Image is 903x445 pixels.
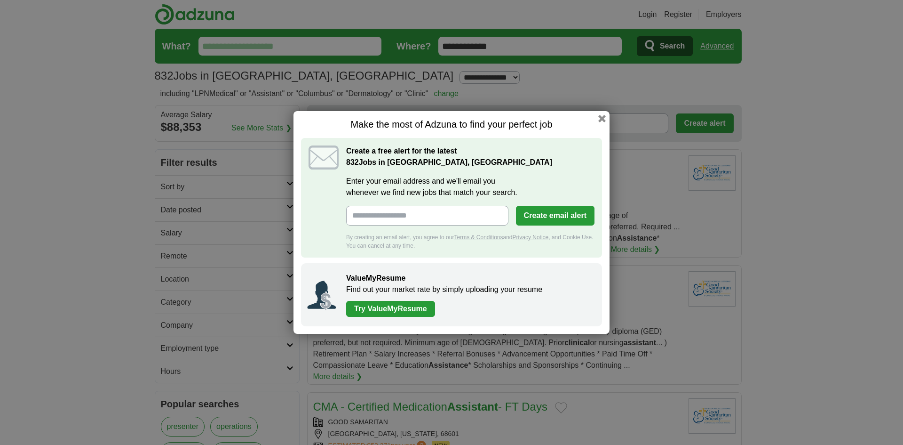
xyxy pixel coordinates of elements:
img: icon_email.svg [309,146,339,170]
h2: ValueMyResume [346,273,593,284]
label: Enter your email address and we'll email you whenever we find new jobs that match your search. [346,176,594,198]
span: 832 [346,157,359,168]
strong: Jobs in [GEOGRAPHIC_DATA], [GEOGRAPHIC_DATA] [346,158,552,166]
a: Try ValueMyResume [346,301,435,317]
p: Find out your market rate by simply uploading your resume [346,284,593,295]
div: By creating an email alert, you agree to our and , and Cookie Use. You can cancel at any time. [346,233,594,250]
a: Terms & Conditions [454,234,503,241]
button: Create email alert [516,206,594,226]
h2: Create a free alert for the latest [346,146,594,168]
a: Privacy Notice [513,234,549,241]
h1: Make the most of Adzuna to find your perfect job [301,119,602,130]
